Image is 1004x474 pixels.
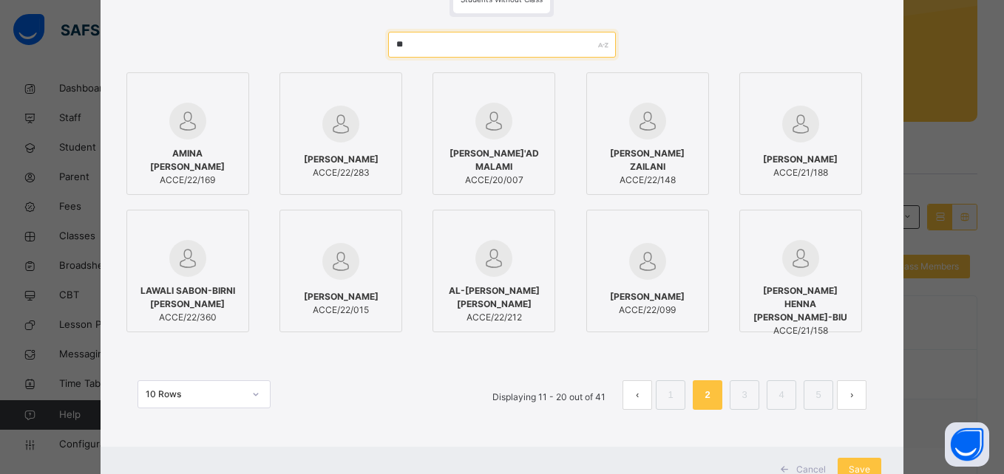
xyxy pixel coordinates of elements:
[135,284,241,311] span: LAWALI SABON-BIRNI [PERSON_NAME]
[629,243,666,280] img: default.svg
[594,147,701,174] span: [PERSON_NAME] ZAILANI
[656,380,685,410] li: 1
[775,385,789,405] a: 4
[782,106,819,142] img: default.svg
[693,380,722,410] li: 2
[169,103,206,140] img: default.svg
[763,153,838,166] span: [PERSON_NAME]
[610,290,685,303] span: [PERSON_NAME]
[135,147,241,174] span: AMINA [PERSON_NAME]
[837,380,866,410] button: next page
[767,380,796,410] li: 4
[441,174,547,187] span: ACCE/20/007
[629,103,666,140] img: default.svg
[782,240,819,277] img: default.svg
[804,380,833,410] li: 5
[322,243,359,280] img: default.svg
[135,174,241,187] span: ACCE/22/169
[441,284,547,311] span: AL-[PERSON_NAME] [PERSON_NAME]
[610,303,685,317] span: ACCE/22/099
[304,166,379,179] span: ACCE/22/283
[475,103,512,140] img: default.svg
[475,240,512,277] img: default.svg
[441,147,547,174] span: [PERSON_NAME]'AD MALAMI
[763,166,838,179] span: ACCE/21/188
[738,385,752,405] a: 3
[135,311,241,324] span: ACCE/22/360
[304,290,379,303] span: [PERSON_NAME]
[812,385,826,405] a: 5
[623,380,652,410] li: 上一页
[747,324,854,337] span: ACCE/21/158
[623,380,652,410] button: prev page
[701,385,715,405] a: 2
[594,174,701,187] span: ACCE/22/148
[664,385,678,405] a: 1
[304,303,379,317] span: ACCE/22/015
[837,380,866,410] li: 下一页
[730,380,759,410] li: 3
[945,422,989,467] button: Open asap
[304,153,379,166] span: [PERSON_NAME]
[747,284,854,324] span: [PERSON_NAME] HENNA [PERSON_NAME]-BIU
[481,380,617,410] li: Displaying 11 - 20 out of 41
[146,388,243,401] div: 10 Rows
[441,311,547,324] span: ACCE/22/212
[322,106,359,142] img: default.svg
[169,240,206,277] img: default.svg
